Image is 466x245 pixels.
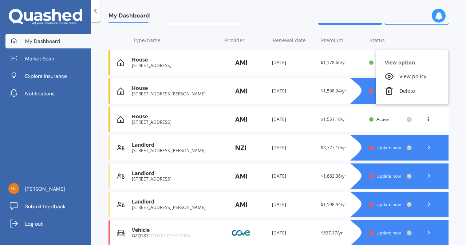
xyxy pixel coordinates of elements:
div: [STREET_ADDRESS][PERSON_NAME] [132,205,217,210]
div: View policy [376,69,448,84]
img: Landlord [117,173,125,180]
img: NZI [223,141,260,155]
span: $1,598.94/yr [321,201,346,208]
a: Submit feedback [5,199,91,214]
a: Explore insurance [5,69,91,83]
span: TOYOTA ECHO 2004 [149,233,190,239]
img: Landlord [117,144,125,151]
span: Log out [25,220,43,228]
img: Vehicle [117,229,125,237]
span: $3,777.10/yr [321,145,346,151]
div: [STREET_ADDRESS][PERSON_NAME] [132,91,217,96]
span: [PERSON_NAME] [25,185,65,193]
div: Landlord [132,170,217,177]
div: GZQ187 [132,233,217,238]
div: Type/name [133,37,218,44]
img: House [117,59,124,66]
div: [DATE] [272,173,315,180]
img: AMI [223,56,260,70]
div: [STREET_ADDRESS] [132,120,217,125]
a: Market Scan [5,51,91,66]
span: Market Scan [25,55,54,62]
div: Provider [224,37,267,44]
span: Active [376,116,389,122]
span: Update now [376,145,401,151]
img: Landlord [117,201,125,208]
div: Vehicle [132,227,217,233]
img: AMI [223,112,260,126]
a: [PERSON_NAME] [5,182,91,196]
img: 25cd941e63421431d0a722452da9e5bd [8,183,19,194]
div: House [132,57,217,63]
span: Notifications [25,90,55,97]
div: Landlord [132,199,217,205]
span: $1,551.10/yr [321,116,346,122]
div: Delete [376,84,448,98]
img: Cove [223,226,260,240]
span: Update now [376,230,401,236]
span: My Dashboard [108,12,150,22]
div: [STREET_ADDRESS] [132,63,217,68]
div: [STREET_ADDRESS][PERSON_NAME] [132,148,217,153]
img: AMI [223,169,260,183]
span: $1,178.66/yr [321,59,346,66]
div: Renewal date [273,37,315,44]
div: Landlord [132,142,217,148]
span: Update now [376,173,401,179]
a: Notifications [5,86,91,101]
img: House [117,116,124,123]
img: AMI [223,198,260,212]
div: [DATE] [272,144,315,151]
span: Explore insurance [25,72,67,80]
span: $1,598.94/yr [321,88,346,94]
a: My Dashboard [5,34,91,48]
div: [DATE] [272,116,315,123]
span: Update now [376,201,401,208]
div: [DATE] [272,87,315,95]
img: AMI [223,84,260,98]
span: Submit feedback [25,203,66,210]
div: House [132,114,217,120]
div: [DATE] [272,229,315,237]
div: Premium [321,37,364,44]
span: $1,683.36/yr [321,173,346,179]
div: Status [370,37,412,44]
a: Log out [5,217,91,231]
div: House [132,85,217,91]
div: View option [376,56,448,69]
div: [DATE] [272,201,315,208]
span: My Dashboard [25,37,60,45]
img: House [117,87,124,95]
div: [STREET_ADDRESS] [132,177,217,182]
span: $537.17/yr [321,230,343,236]
div: [DATE] [272,59,315,66]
